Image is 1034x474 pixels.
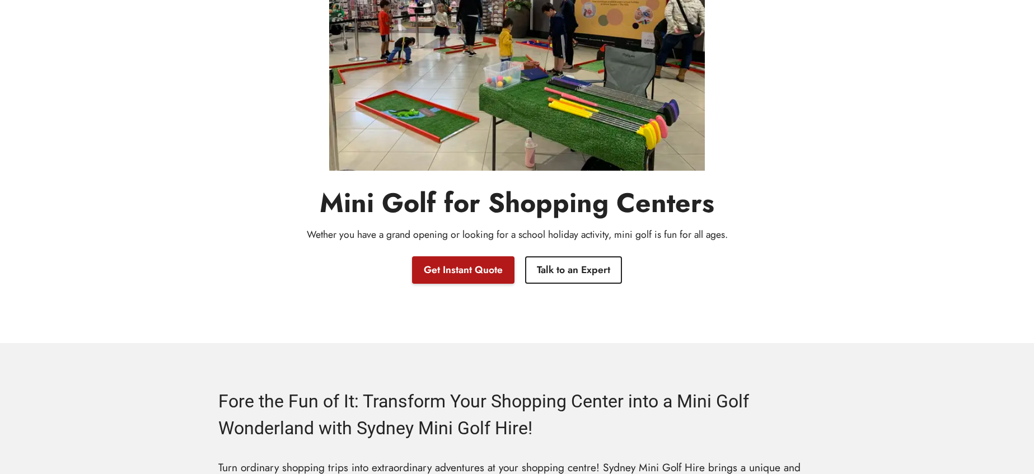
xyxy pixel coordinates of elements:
[218,388,816,442] h4: Fore the Fun of It: Transform Your Shopping Center into a Mini Golf Wonderland with Sydney Mini G...
[249,227,785,242] p: Wether you have a grand opening or looking for a school holiday activity, mini golf is fun for al...
[412,256,514,284] a: Get Instant Quote
[320,184,714,222] strong: Mini Golf for Shopping Centers
[525,256,622,284] a: Talk to an Expert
